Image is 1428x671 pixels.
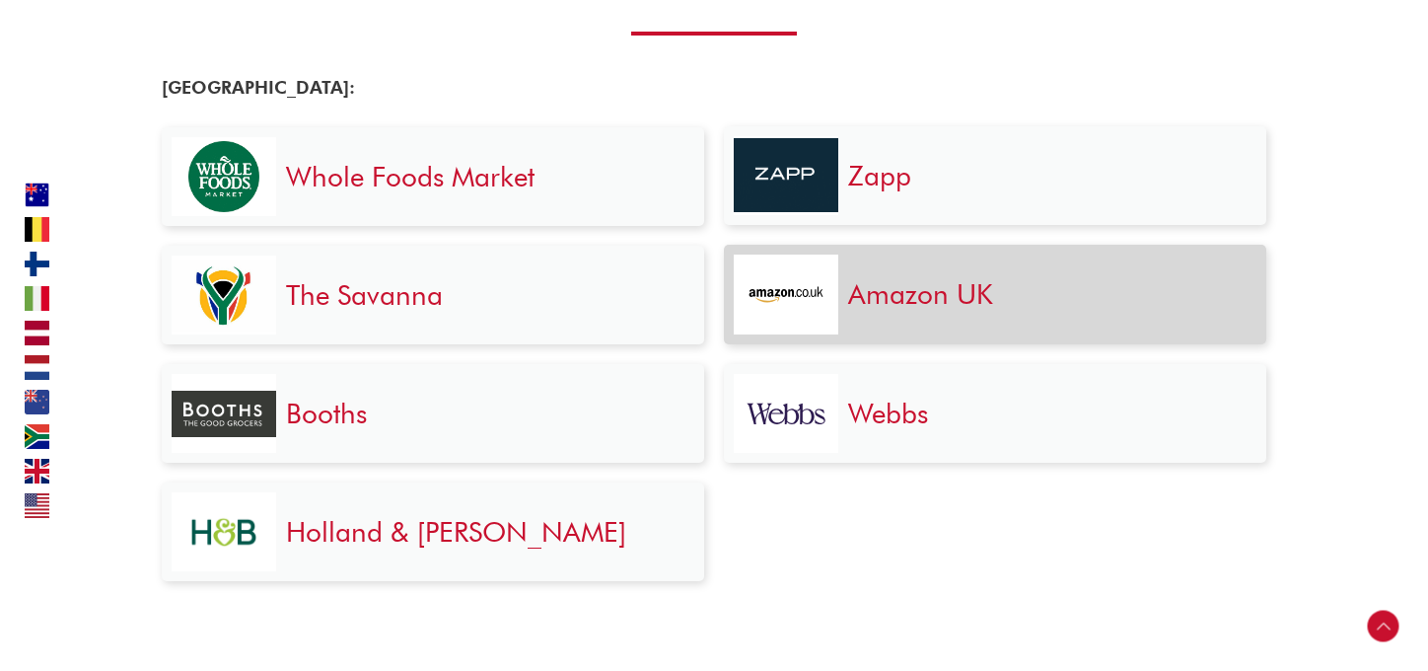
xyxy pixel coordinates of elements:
a: Whole Foods Market [286,160,535,193]
a: Zapp [848,159,911,192]
h4: [GEOGRAPHIC_DATA]: [162,77,704,99]
a: Amazon UK [848,277,993,311]
a: Holland & [PERSON_NAME] [286,515,626,549]
a: Webbs [848,397,928,430]
a: Booths [286,397,367,430]
a: The Savanna [286,278,443,312]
